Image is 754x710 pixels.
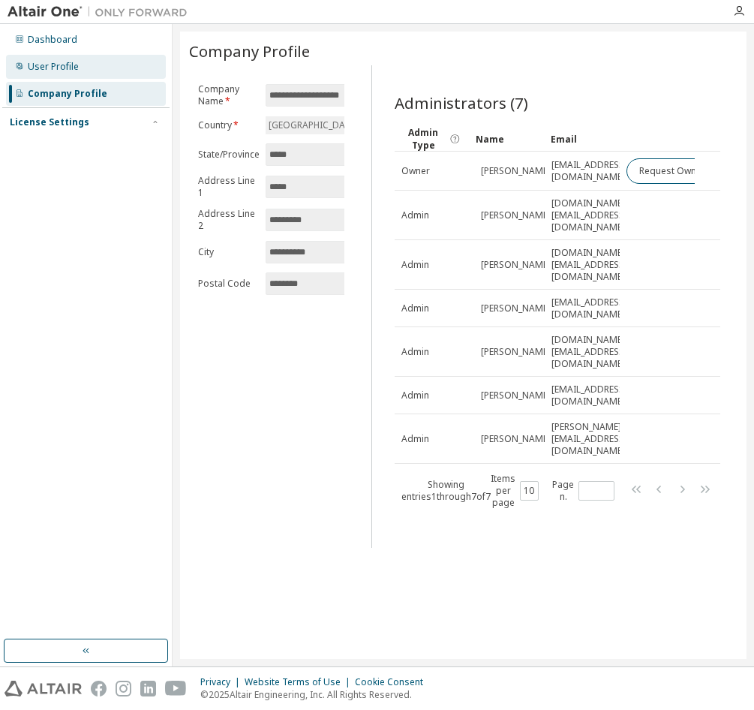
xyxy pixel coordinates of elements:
[10,116,89,128] div: License Settings
[551,127,614,151] div: Email
[626,158,753,184] button: Request Owner Change
[401,259,429,271] span: Admin
[28,61,79,73] div: User Profile
[401,478,491,503] span: Showing entries 1 through 7 of 7
[551,421,627,457] span: [PERSON_NAME][EMAIL_ADDRESS][DOMAIN_NAME]
[552,479,614,503] span: Page n.
[551,384,627,408] span: [EMAIL_ADDRESS][DOMAIN_NAME]
[91,681,107,696] img: facebook.svg
[28,88,107,100] div: Company Profile
[491,473,539,509] span: Items per page
[551,197,627,233] span: [DOMAIN_NAME][EMAIL_ADDRESS][DOMAIN_NAME]
[551,296,627,320] span: [EMAIL_ADDRESS][DOMAIN_NAME]
[401,433,429,445] span: Admin
[401,165,430,177] span: Owner
[355,676,432,688] div: Cookie Consent
[140,681,156,696] img: linkedin.svg
[551,159,627,183] span: [EMAIL_ADDRESS][DOMAIN_NAME]
[198,119,257,131] label: Country
[266,117,361,134] div: [GEOGRAPHIC_DATA]
[198,175,257,199] label: Address Line 1
[401,346,429,358] span: Admin
[401,302,429,314] span: Admin
[401,390,429,402] span: Admin
[116,681,131,696] img: instagram.svg
[28,34,77,46] div: Dashboard
[481,302,551,314] span: [PERSON_NAME]
[165,681,187,696] img: youtube.svg
[198,149,257,161] label: State/Province
[481,259,551,271] span: [PERSON_NAME]
[481,433,551,445] span: [PERSON_NAME]
[200,688,432,701] p: © 2025 Altair Engineering, Inc. All Rights Reserved.
[395,92,528,113] span: Administrators (7)
[551,334,627,370] span: [DOMAIN_NAME][EMAIL_ADDRESS][DOMAIN_NAME]
[189,41,310,62] span: Company Profile
[481,346,551,358] span: [PERSON_NAME]
[481,165,551,177] span: [PERSON_NAME]
[476,127,539,151] div: Name
[198,83,257,107] label: Company Name
[481,209,551,221] span: [PERSON_NAME]
[5,681,82,696] img: altair_logo.svg
[8,5,195,20] img: Altair One
[401,126,446,152] span: Admin Type
[266,116,363,134] div: [GEOGRAPHIC_DATA]
[198,208,257,232] label: Address Line 2
[198,278,257,290] label: Postal Code
[245,676,355,688] div: Website Terms of Use
[401,209,429,221] span: Admin
[198,246,257,258] label: City
[200,676,245,688] div: Privacy
[551,247,627,283] span: [DOMAIN_NAME][EMAIL_ADDRESS][DOMAIN_NAME]
[524,485,535,497] button: 10
[481,390,551,402] span: [PERSON_NAME]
